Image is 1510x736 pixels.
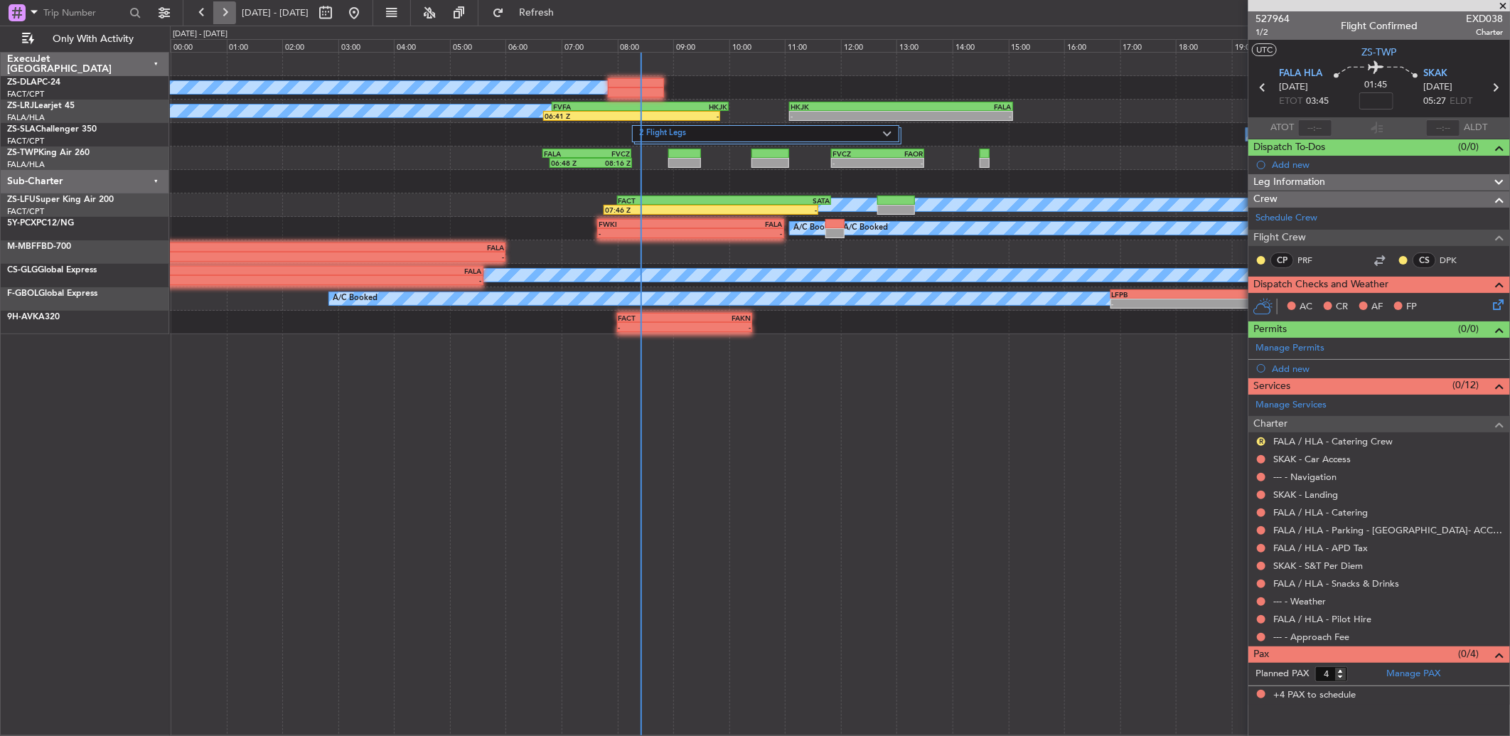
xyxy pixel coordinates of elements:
[1362,45,1397,60] span: ZS-TWP
[878,159,923,167] div: -
[685,314,751,322] div: FAKN
[7,89,44,100] a: FACT/CPT
[1120,39,1177,52] div: 17:00
[7,102,34,110] span: ZS-LRJ
[878,149,923,158] div: FAOR
[1270,252,1294,268] div: CP
[619,196,724,205] div: FACT
[605,206,711,214] div: 07:46 Z
[1406,300,1417,314] span: FP
[1298,119,1332,137] input: --:--
[7,159,45,170] a: FALA/HLA
[7,102,75,110] a: ZS-LRJLearjet 45
[7,219,74,228] a: 5Y-PCXPC12/NG
[1255,211,1317,225] a: Schedule Crew
[685,323,751,331] div: -
[1459,321,1479,336] span: (0/0)
[242,6,309,19] span: [DATE] - [DATE]
[1459,139,1479,154] span: (0/0)
[791,112,901,120] div: -
[883,131,891,137] img: arrow-gray.svg
[618,39,674,52] div: 08:00
[953,39,1009,52] div: 14:00
[1273,631,1349,643] a: --- - Approach Fee
[338,39,395,52] div: 03:00
[7,149,90,157] a: ZS-TWPKing Air 260
[1300,300,1312,314] span: AC
[1371,300,1383,314] span: AF
[1273,524,1503,536] a: FALA / HLA - Parking - [GEOGRAPHIC_DATA]- ACC # 1800
[7,313,60,321] a: 9H-AVKA320
[1453,378,1479,393] span: (0/12)
[1423,67,1447,81] span: SKAK
[7,266,97,274] a: CS-GLGGlobal Express
[486,1,571,24] button: Refresh
[1464,121,1487,135] span: ALDT
[182,276,481,284] div: -
[1272,159,1503,171] div: Add new
[7,313,38,321] span: 9H-AVK
[1440,254,1472,267] a: DPK
[1253,191,1278,208] span: Crew
[896,39,953,52] div: 13:00
[640,128,883,140] label: 2 Flight Legs
[1253,416,1287,432] span: Charter
[1272,363,1503,375] div: Add new
[1413,252,1436,268] div: CS
[7,242,71,251] a: M-MBFFBD-700
[599,220,690,228] div: FWKI
[208,243,504,252] div: FALA
[1307,95,1329,109] span: 03:45
[553,102,641,111] div: FVFA
[7,125,36,134] span: ZS-SLA
[1273,542,1368,554] a: FALA / HLA - APD Tax
[7,289,38,298] span: F-GBOL
[1280,80,1309,95] span: [DATE]
[173,28,227,41] div: [DATE] - [DATE]
[587,149,629,158] div: FVCZ
[394,39,450,52] div: 04:00
[1255,398,1327,412] a: Manage Services
[1112,290,1437,299] div: LFPB
[208,252,504,261] div: -
[1365,78,1388,92] span: 01:45
[7,112,45,123] a: FALA/HLA
[1253,378,1290,395] span: Services
[1009,39,1065,52] div: 15:00
[1253,174,1325,191] span: Leg Information
[1255,11,1290,26] span: 527964
[844,218,889,239] div: A/C Booked
[7,196,36,204] span: ZS-LFU
[507,8,567,18] span: Refresh
[1253,321,1287,338] span: Permits
[1273,595,1326,607] a: --- - Weather
[1273,688,1356,703] span: +4 PAX to schedule
[619,323,685,331] div: -
[544,149,587,158] div: FALA
[1255,341,1324,356] a: Manage Permits
[1112,299,1437,308] div: -
[1280,67,1323,81] span: FALA HLA
[333,288,377,309] div: A/C Booked
[785,39,841,52] div: 11:00
[562,39,618,52] div: 07:00
[1336,300,1348,314] span: CR
[841,39,897,52] div: 12:00
[599,229,690,238] div: -
[1297,254,1329,267] a: PRF
[7,242,41,251] span: M-MBFF
[1253,139,1325,156] span: Dispatch To-Dos
[1273,560,1363,572] a: SKAK - S&T Per Diem
[7,266,38,274] span: CS-GLG
[1271,121,1295,135] span: ATOT
[1450,95,1472,109] span: ELDT
[1273,453,1351,465] a: SKAK - Car Access
[7,78,37,87] span: ZS-DLA
[901,112,1011,120] div: -
[1386,667,1440,681] a: Manage PAX
[43,2,125,23] input: Trip Number
[7,149,38,157] span: ZS-TWP
[1176,39,1232,52] div: 18:00
[1253,230,1306,246] span: Flight Crew
[7,136,44,146] a: FACT/CPT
